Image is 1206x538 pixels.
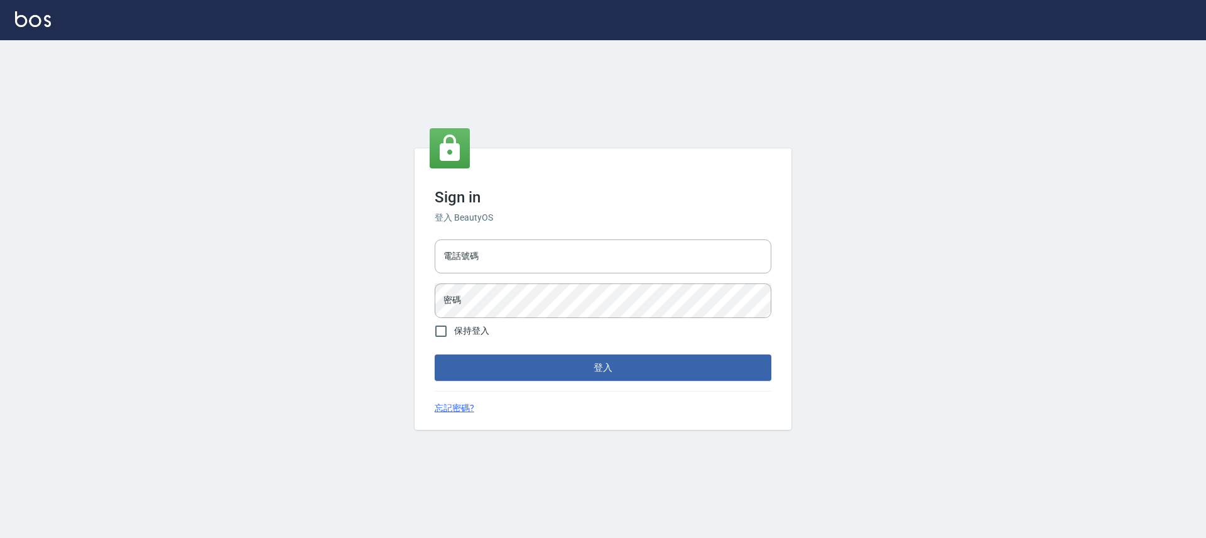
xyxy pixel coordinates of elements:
[15,11,51,27] img: Logo
[435,354,771,381] button: 登入
[435,189,771,206] h3: Sign in
[454,324,489,338] span: 保持登入
[435,402,474,415] a: 忘記密碼?
[435,211,771,224] h6: 登入 BeautyOS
